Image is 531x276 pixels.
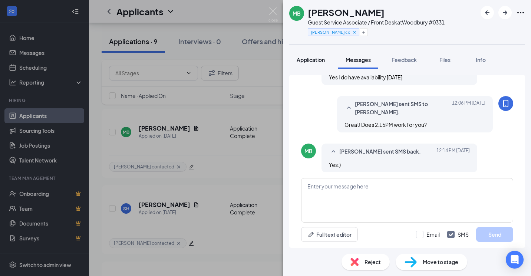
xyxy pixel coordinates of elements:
span: Feedback [392,56,417,63]
span: [PERSON_NAME] sent SMS to [PERSON_NAME]. [355,100,452,116]
span: Great! Does 2:15PM work for you? [344,121,427,128]
svg: MobileSms [501,99,510,108]
span: Files [439,56,451,63]
span: Yes:) [329,161,341,168]
svg: Pen [307,231,315,238]
button: Plus [360,28,368,36]
button: Send [476,227,513,242]
svg: Ellipses [516,8,525,17]
div: MB [293,10,301,17]
h1: [PERSON_NAME] [308,6,385,19]
button: ArrowRight [498,6,512,19]
span: [PERSON_NAME] contacted [311,29,350,35]
span: [DATE] 12:06 PM [452,100,485,116]
svg: Plus [362,30,366,34]
div: MB [304,147,313,155]
svg: SmallChevronUp [329,147,338,156]
button: Full text editorPen [301,227,358,242]
span: Reject [365,258,381,266]
span: Yes I do have availability [DATE] [329,74,402,80]
span: Move to stage [423,258,458,266]
span: [PERSON_NAME] sent SMS back. [339,147,421,156]
div: Guest Service Associate / Front Desk at Woodbury #0331 [308,19,445,26]
span: [DATE] 12:14 PM [436,147,470,156]
span: Application [297,56,325,63]
span: Messages [346,56,371,63]
svg: ArrowRight [501,8,509,17]
svg: ArrowLeftNew [483,8,492,17]
button: ArrowLeftNew [481,6,494,19]
svg: Cross [352,30,357,35]
div: Open Intercom Messenger [506,251,524,269]
svg: SmallChevronUp [344,103,353,112]
span: Info [476,56,486,63]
